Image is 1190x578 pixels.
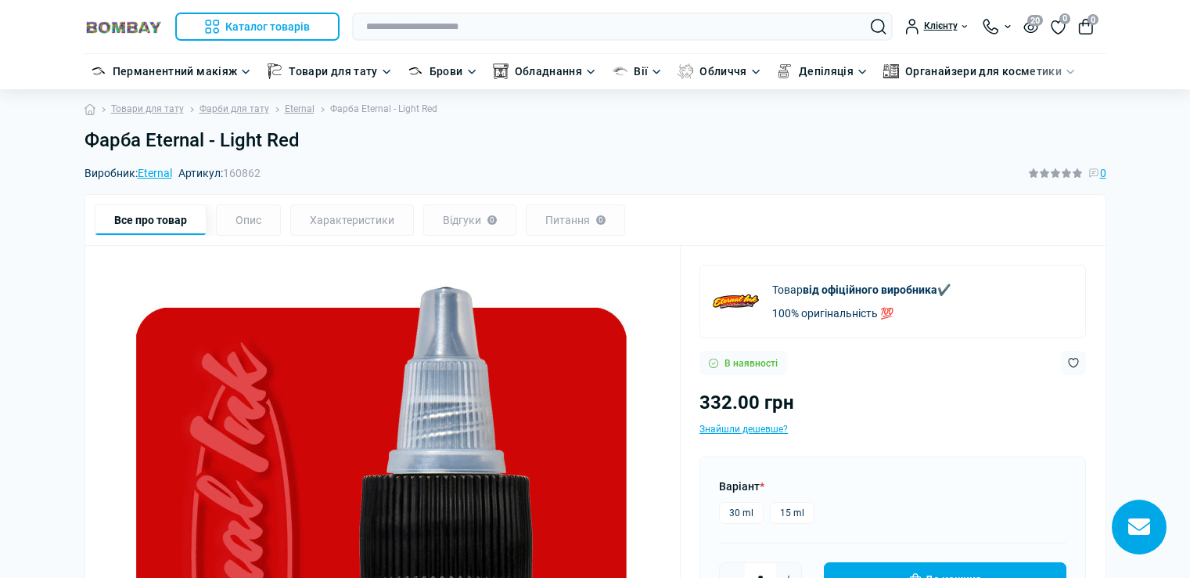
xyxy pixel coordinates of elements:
[1088,14,1098,25] span: 0
[267,63,282,79] img: Товари для тату
[1023,20,1038,33] button: 20
[634,63,648,80] a: Вії
[699,351,787,375] div: В наявності
[699,424,788,435] span: Знайшли дешевше?
[871,19,886,34] button: Search
[84,168,172,179] span: Виробник:
[772,281,951,298] p: Товар ✔️
[1100,164,1106,182] span: 0
[95,204,207,236] div: Все про товар
[285,102,315,117] a: Eternal
[315,102,437,117] li: Фарба Eternal - Light Red
[770,502,814,524] label: 15 ml
[423,204,516,236] div: Відгуки
[799,63,854,80] a: Депіляція
[91,63,106,79] img: Перманентний макіяж
[430,63,463,80] a: Брови
[178,168,261,179] span: Артикул:
[84,20,163,34] img: BOMBAY
[289,63,377,80] a: Товари для тату
[111,102,184,117] a: Товари для тату
[216,204,281,236] div: Опис
[777,63,793,79] img: Депіляція
[408,63,423,79] img: Брови
[1027,15,1043,26] span: 20
[290,204,414,236] div: Характеристики
[713,278,760,325] img: Eternal
[719,502,764,524] label: 30 ml
[699,392,794,414] span: 332.00 грн
[905,63,1062,80] a: Органайзери для косметики
[84,89,1106,129] nav: breadcrumb
[699,63,747,80] a: Обличчя
[175,13,340,41] button: Каталог товарів
[803,284,937,296] b: від офіційного виробника
[223,167,261,179] span: 160862
[612,63,627,79] img: Вії
[138,167,172,179] a: Eternal
[515,63,583,80] a: Обладнання
[772,305,951,322] p: 100% оригінальність 💯
[526,204,625,236] div: Питання
[719,478,764,495] label: Варіант
[1051,18,1066,35] a: 0
[1078,19,1094,34] button: 0
[1059,13,1070,24] span: 0
[883,63,899,79] img: Органайзери для косметики
[200,102,269,117] a: Фарби для тату
[113,63,238,80] a: Перманентний макіяж
[678,63,693,79] img: Обличчя
[84,129,1106,152] h1: Фарба Eternal - Light Red
[1061,351,1086,375] button: Wishlist button
[493,63,509,79] img: Обладнання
